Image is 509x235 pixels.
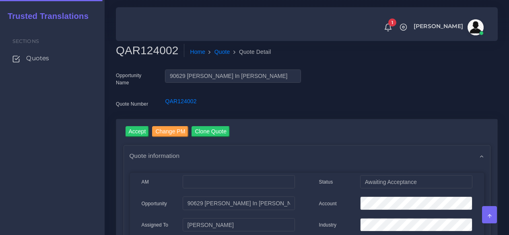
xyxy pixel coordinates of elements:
li: Quote Detail [230,48,271,56]
span: Sections [12,38,39,44]
span: [PERSON_NAME] [414,23,463,29]
label: Opportunity [142,200,167,207]
span: Quotes [26,54,49,63]
label: Industry [319,221,337,229]
label: Account [319,200,337,207]
label: Quote Number [116,100,148,108]
label: Status [319,178,333,186]
span: 1 [388,18,396,27]
label: AM [142,178,149,186]
a: Quotes [6,50,99,67]
label: Opportunity Name [116,72,153,86]
a: Trusted Translations [2,10,89,23]
a: 1 [381,23,395,32]
h2: QAR124002 [116,44,184,57]
h2: Trusted Translations [2,11,89,21]
input: pm [183,218,295,232]
input: Change PM [152,126,188,137]
div: Quote information [124,145,490,166]
a: Home [190,48,205,56]
a: QAR124002 [165,98,196,104]
input: Clone Quote [192,126,230,137]
a: [PERSON_NAME]avatar [410,19,486,35]
input: Accept [126,126,149,137]
img: avatar [468,19,484,35]
a: Quote [214,48,230,56]
span: Quote information [130,151,180,160]
label: Assigned To [142,221,169,229]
